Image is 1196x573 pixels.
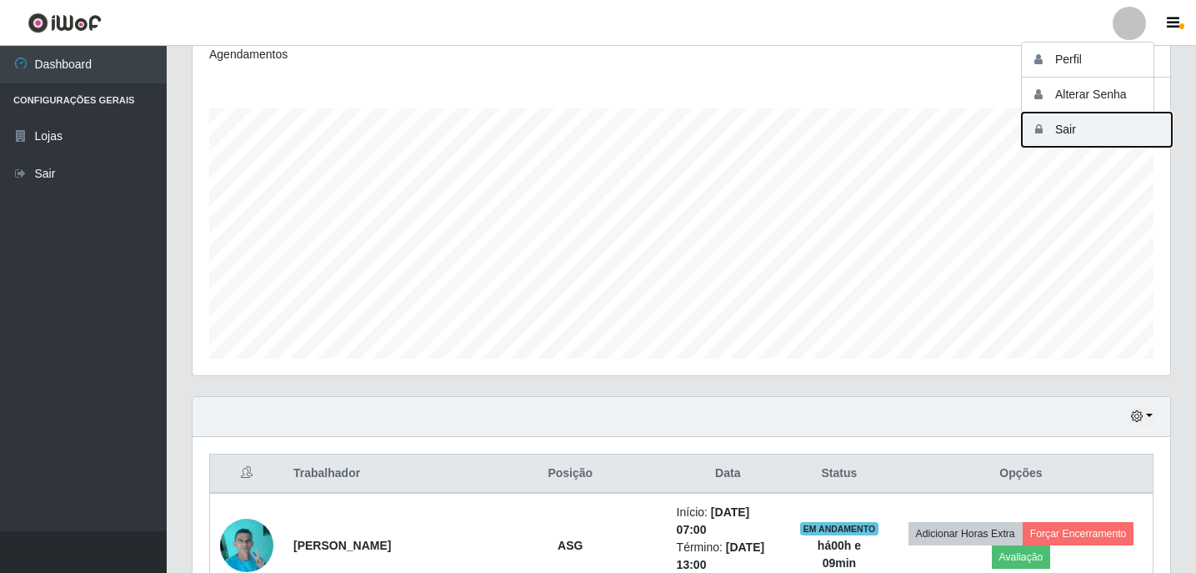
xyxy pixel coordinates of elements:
[28,13,102,33] img: CoreUI Logo
[1022,43,1172,78] button: Perfil
[889,455,1153,494] th: Opções
[677,505,750,536] time: [DATE] 07:00
[209,46,588,63] div: Agendamentos
[800,522,879,535] span: EM ANDAMENTO
[667,455,789,494] th: Data
[992,545,1051,569] button: Avaliação
[1022,78,1172,113] button: Alterar Senha
[283,455,474,494] th: Trabalhador
[293,539,391,552] strong: [PERSON_NAME]
[474,455,667,494] th: Posição
[677,504,779,539] li: Início:
[908,522,1023,545] button: Adicionar Horas Extra
[1022,113,1172,147] button: Sair
[818,539,861,570] strong: há 00 h e 09 min
[1023,522,1134,545] button: Forçar Encerramento
[789,455,889,494] th: Status
[558,539,583,552] strong: ASG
